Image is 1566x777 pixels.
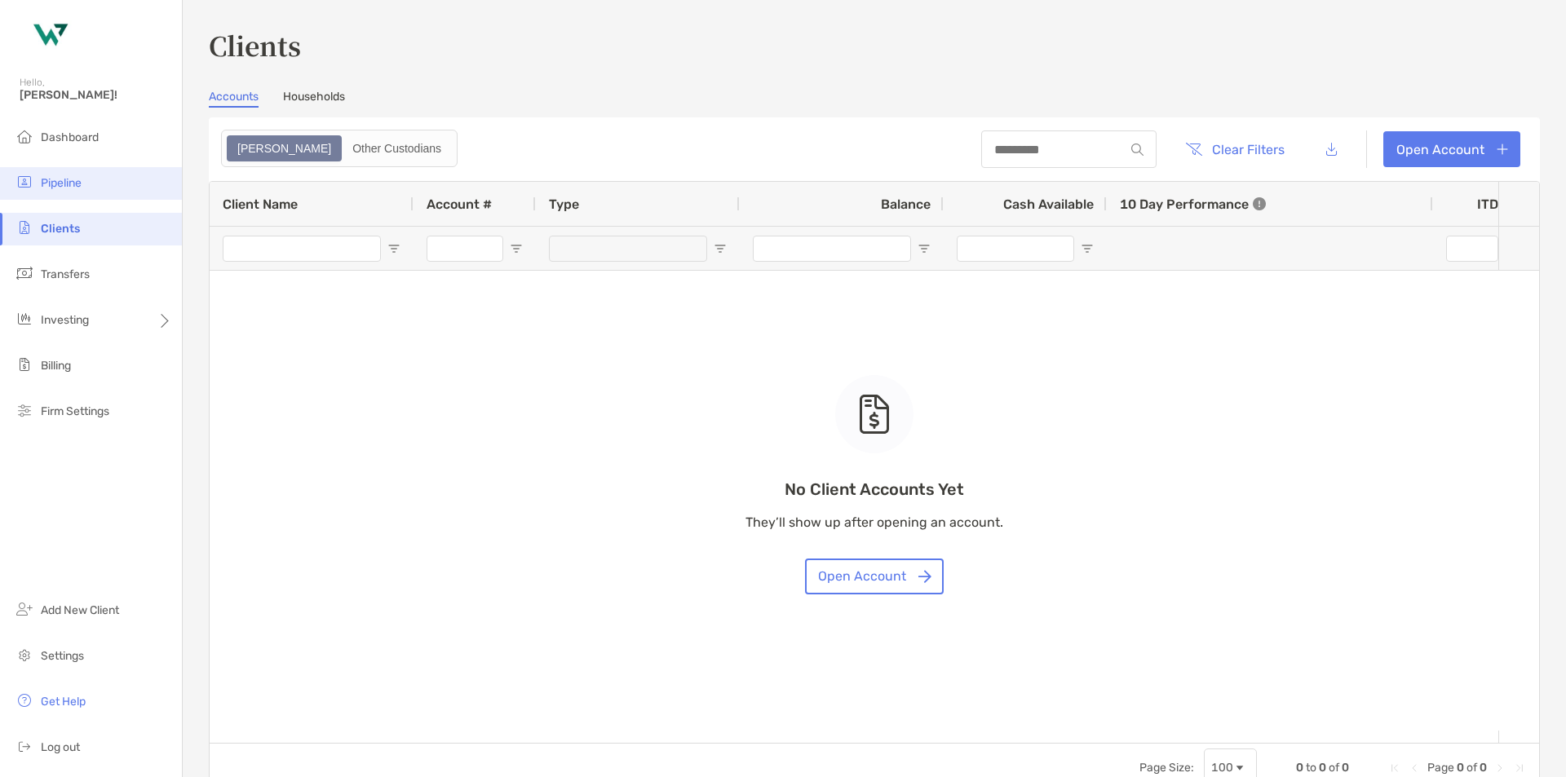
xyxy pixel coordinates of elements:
div: Other Custodians [343,137,450,160]
button: Open Account [805,558,944,594]
span: Settings [41,649,84,663]
a: Households [283,90,345,108]
p: They’ll show up after opening an account. [745,512,1003,532]
div: Previous Page [1408,762,1421,775]
span: Clients [41,222,80,236]
div: First Page [1388,762,1401,775]
span: 0 [1319,761,1326,775]
img: input icon [1131,143,1144,156]
span: Get Help [41,695,86,709]
span: Billing [41,359,71,373]
img: logout icon [15,736,34,756]
span: Investing [41,313,89,327]
h3: Clients [209,26,1540,64]
img: Zoe Logo [20,7,78,65]
p: No Client Accounts Yet [745,479,1003,500]
a: Open Account [1383,131,1520,167]
img: transfers icon [15,263,34,283]
img: settings icon [15,645,34,664]
span: Transfers [41,267,90,281]
span: 0 [1457,761,1464,775]
div: 100 [1211,761,1233,775]
button: Clear Filters [1173,131,1297,167]
img: investing icon [15,309,34,329]
span: 0 [1342,761,1349,775]
img: pipeline icon [15,172,34,192]
img: billing icon [15,355,34,374]
img: dashboard icon [15,126,34,146]
span: Dashboard [41,130,99,144]
img: add_new_client icon [15,599,34,619]
img: clients icon [15,218,34,237]
img: get-help icon [15,691,34,710]
div: Last Page [1513,762,1526,775]
div: segmented control [221,130,458,167]
span: Firm Settings [41,404,109,418]
a: Accounts [209,90,259,108]
span: to [1306,761,1316,775]
div: Page Size: [1139,761,1194,775]
span: Pipeline [41,176,82,190]
div: Zoe [228,137,340,160]
span: Page [1427,761,1454,775]
img: button icon [918,570,931,583]
span: Log out [41,740,80,754]
span: [PERSON_NAME]! [20,88,172,102]
div: Next Page [1493,762,1506,775]
span: of [1329,761,1339,775]
span: Add New Client [41,603,119,617]
img: empty state icon [858,395,891,434]
span: 0 [1296,761,1303,775]
img: firm-settings icon [15,400,34,420]
span: 0 [1480,761,1487,775]
span: of [1466,761,1477,775]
